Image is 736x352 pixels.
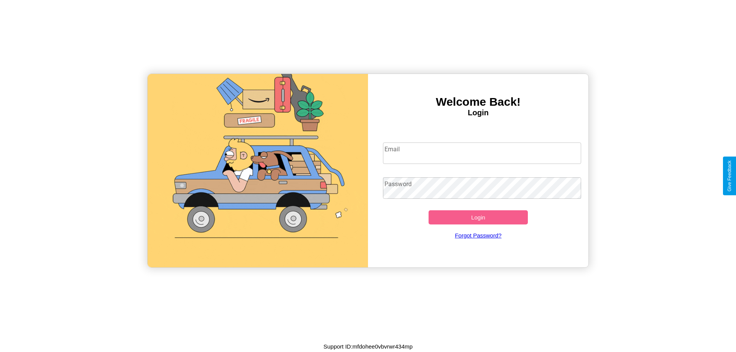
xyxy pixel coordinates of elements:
[379,224,578,246] a: Forgot Password?
[368,95,588,108] h3: Welcome Back!
[148,74,368,267] img: gif
[727,160,732,192] div: Give Feedback
[324,341,413,352] p: Support ID: mfdohee0vbvrwr434mp
[368,108,588,117] h4: Login
[429,210,528,224] button: Login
